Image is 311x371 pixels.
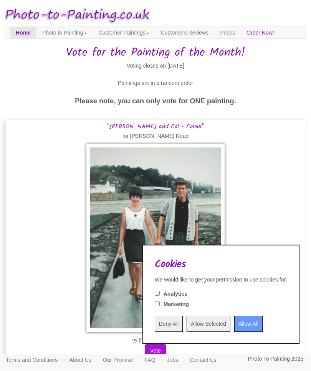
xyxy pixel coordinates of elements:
[86,144,224,332] img: Margie and Col - Colour
[6,119,305,359] div: for [PERSON_NAME] Read
[97,354,139,366] a: Our Promise
[161,354,184,366] a: Jobs
[8,123,303,130] h3: "[PERSON_NAME] and Col - Colour"
[155,316,183,332] input: Deny All
[4,46,307,59] h1: Vote for the Painting of the Month!
[93,27,155,38] a: Customer Paintings
[8,336,303,344] p: by [PERSON_NAME]
[36,27,93,38] a: Photo to Painting
[155,276,287,283] div: We would like to get your permission to use cookies for:
[184,354,222,366] a: Contact Us
[4,61,307,71] p: Voting closes on [DATE]
[248,354,303,364] p: Photo To Painting 2025
[4,95,307,108] p: Please note, you can only vote for ONE painting.
[187,316,230,332] input: Allow Selected
[234,316,263,332] input: Allow All
[4,78,307,88] p: Paintings are in a random order
[214,27,241,38] a: Prices
[241,27,280,38] a: Order Now!
[155,259,287,270] h2: Cookies
[139,354,161,366] a: FAQ
[155,27,214,38] a: Customers Reviews
[164,290,187,298] label: Analytics
[10,27,36,38] a: Home
[145,344,166,357] button: Vote
[164,300,189,308] label: Marketing
[63,354,97,366] a: About Us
